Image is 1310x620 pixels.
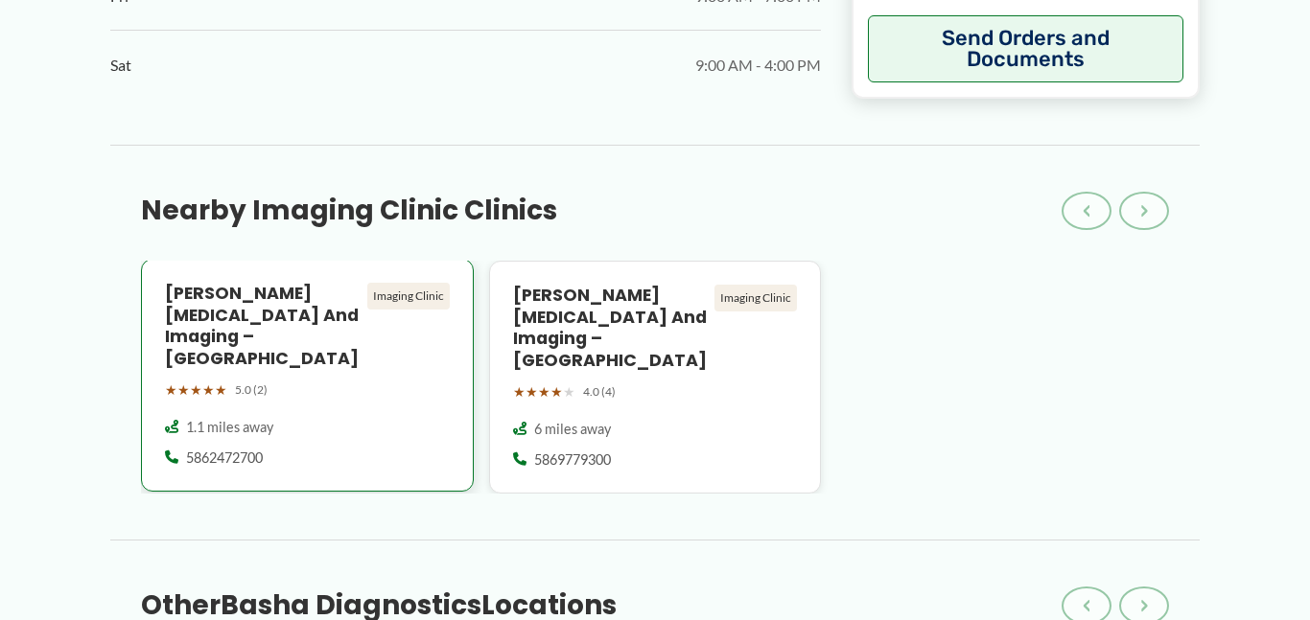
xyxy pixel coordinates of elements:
[583,381,616,402] span: 4.0 (4)
[190,378,202,402] span: ★
[489,261,822,494] a: [PERSON_NAME] [MEDICAL_DATA] and Imaging – [GEOGRAPHIC_DATA] Imaging Clinic ★★★★★ 4.0 (4) 6 miles...
[513,379,526,404] span: ★
[141,194,557,228] h3: Nearby Imaging Clinic Clinics
[202,378,215,402] span: ★
[534,450,611,470] span: 5869779300
[868,15,1183,82] button: Send Orders and Documents
[165,283,360,370] h4: [PERSON_NAME] [MEDICAL_DATA] and Imaging – [GEOGRAPHIC_DATA]
[1083,594,1090,617] span: ‹
[1140,199,1148,222] span: ›
[141,261,474,494] a: [PERSON_NAME] [MEDICAL_DATA] and Imaging – [GEOGRAPHIC_DATA] Imaging Clinic ★★★★★ 5.0 (2) 1.1 mil...
[538,379,550,404] span: ★
[513,285,708,372] h4: [PERSON_NAME] [MEDICAL_DATA] and Imaging – [GEOGRAPHIC_DATA]
[215,378,227,402] span: ★
[1062,192,1111,230] button: ‹
[186,448,263,468] span: 5862472700
[534,420,611,439] span: 6 miles away
[550,379,563,404] span: ★
[1083,199,1090,222] span: ‹
[714,285,797,311] div: Imaging Clinic
[1119,192,1169,230] button: ›
[367,283,450,310] div: Imaging Clinic
[563,379,575,404] span: ★
[186,418,273,437] span: 1.1 miles away
[695,51,821,80] span: 9:00 AM - 4:00 PM
[1140,594,1148,617] span: ›
[235,379,268,401] span: 5.0 (2)
[110,51,131,80] span: Sat
[177,378,190,402] span: ★
[526,379,538,404] span: ★
[165,378,177,402] span: ★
